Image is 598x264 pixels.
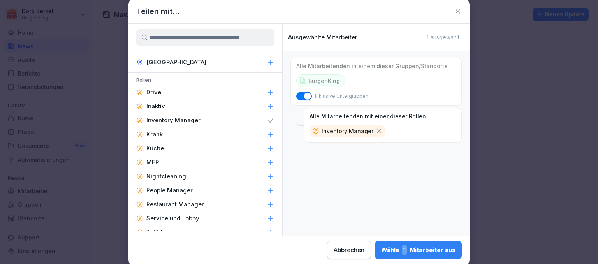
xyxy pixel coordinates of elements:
p: Service und Lobby [146,215,199,222]
p: MFP [146,158,159,166]
p: People Manager [146,187,193,194]
p: Küche [146,144,164,152]
p: Ausgewählte Mitarbeiter [288,34,357,41]
button: Wähle1Mitarbeiter aus [375,241,462,259]
p: Inventory Manager [146,116,201,124]
div: Wähle Mitarbeiter aus [381,245,456,255]
p: Restaurant Manager [146,201,204,208]
p: Shift Leader [146,229,181,236]
p: [GEOGRAPHIC_DATA] [146,58,206,66]
p: Nightcleaning [146,172,186,180]
p: Rollen [128,77,282,85]
p: Alle Mitarbeitenden in einem dieser Gruppen/Standorte [296,63,448,70]
p: Alle Mitarbeitenden mit einer dieser Rollen [310,113,426,120]
span: 1 [402,245,407,255]
button: Abbrechen [327,241,371,259]
p: Inaktiv [146,102,165,110]
p: 1 ausgewählt [427,34,459,41]
p: Inklusive Untergruppen [315,93,368,100]
p: Inventory Manager [322,127,373,135]
p: Burger King [308,77,340,85]
h1: Teilen mit... [136,5,179,17]
p: Krank [146,130,163,138]
div: Abbrechen [334,246,364,254]
p: Drive [146,88,161,96]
